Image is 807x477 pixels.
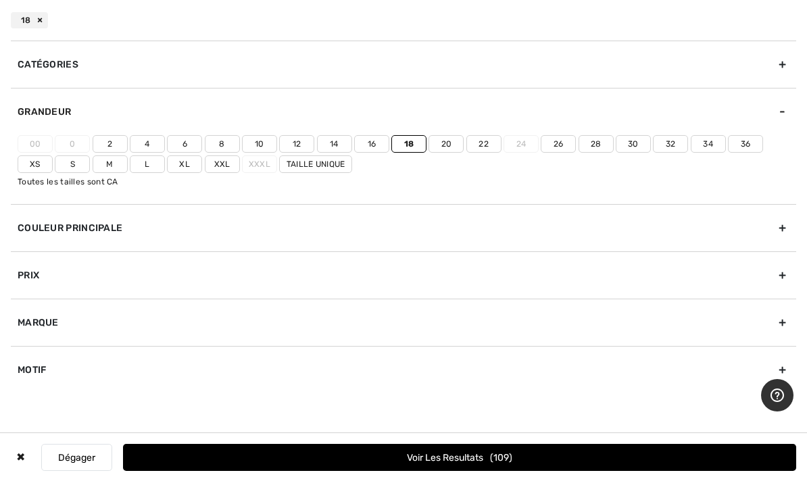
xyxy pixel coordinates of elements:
[18,155,53,173] label: Xs
[123,444,796,471] button: Voir les resultats109
[11,88,796,135] div: Grandeur
[167,155,202,173] label: Xl
[279,135,314,153] label: 12
[354,135,389,153] label: 16
[541,135,576,153] label: 26
[93,135,128,153] label: 2
[391,135,426,153] label: 18
[466,135,502,153] label: 22
[167,135,202,153] label: 6
[55,135,90,153] label: 0
[205,135,240,153] label: 8
[130,135,165,153] label: 4
[205,155,240,173] label: Xxl
[691,135,726,153] label: 34
[11,204,796,251] div: Couleur Principale
[242,155,277,173] label: Xxxl
[429,135,464,153] label: 20
[11,299,796,346] div: Marque
[11,346,796,393] div: Motif
[130,155,165,173] label: L
[317,135,352,153] label: 14
[728,135,763,153] label: 36
[11,41,796,88] div: Catégories
[55,155,90,173] label: S
[11,444,30,471] div: ✖
[41,444,112,471] button: Dégager
[11,251,796,299] div: Prix
[653,135,688,153] label: 32
[242,135,277,153] label: 10
[504,135,539,153] label: 24
[11,12,48,28] div: 18
[579,135,614,153] label: 28
[18,176,796,188] div: Toutes les tailles sont CA
[761,379,793,413] iframe: Ouvre un widget dans lequel vous pouvez trouver plus d’informations
[93,155,128,173] label: M
[490,452,512,463] span: 109
[279,155,352,173] label: Taille Unique
[18,135,53,153] label: 00
[616,135,651,153] label: 30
